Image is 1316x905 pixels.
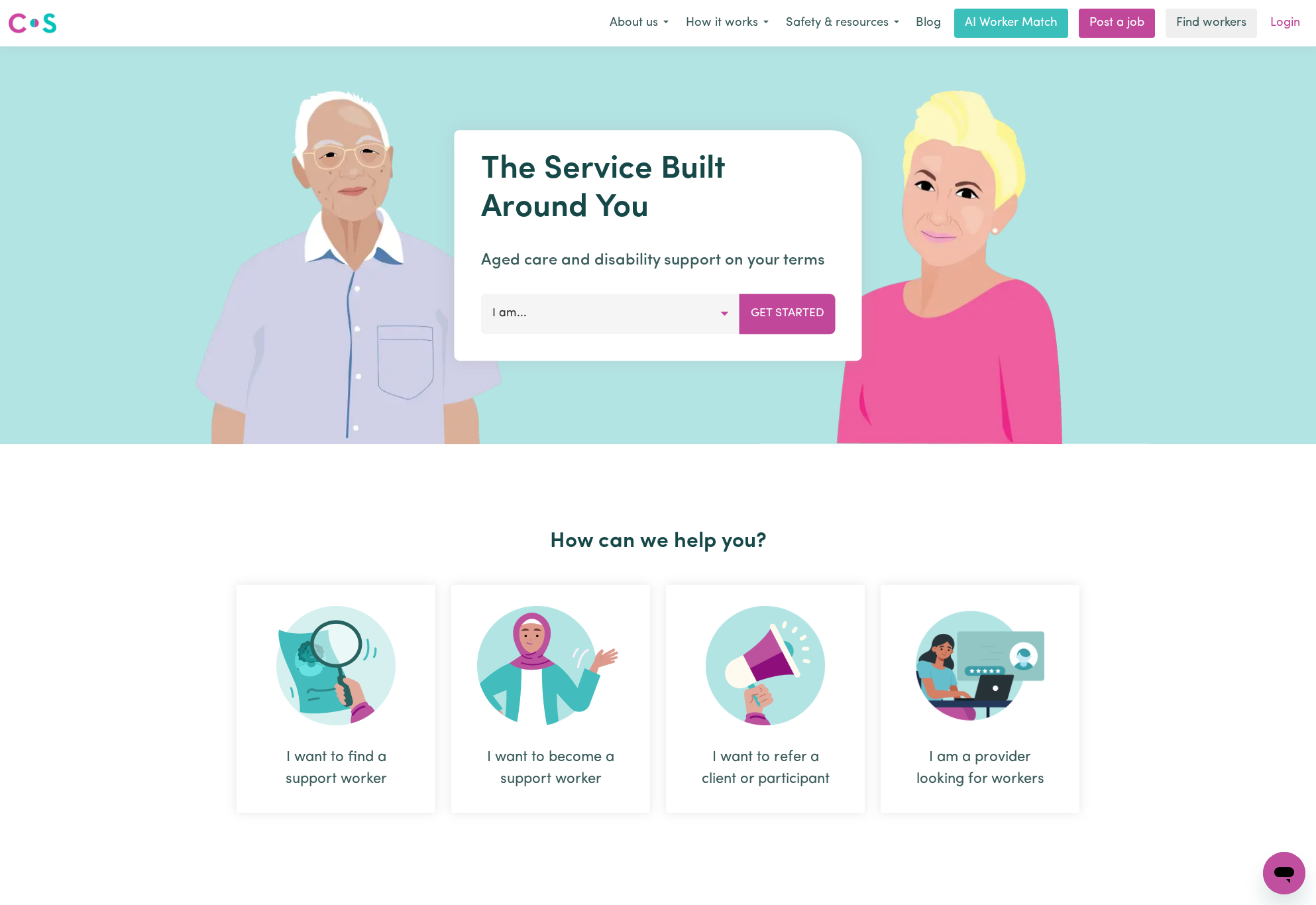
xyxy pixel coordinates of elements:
a: Login [1262,9,1308,38]
p: Aged care and disability support on your terms [481,249,836,272]
button: I am... [481,294,740,333]
button: Get Started [740,294,836,333]
button: Safety & resources [777,9,908,37]
a: Post a job [1079,9,1155,38]
h2: How can we help you? [229,529,1087,554]
button: How it works [677,9,777,37]
a: Find workers [1166,9,1257,38]
button: About us [601,9,677,37]
div: I want to refer a client or participant [698,747,833,790]
div: I am a provider looking for workers [881,585,1079,813]
h1: The Service Built Around You [481,151,836,227]
div: I want to become a support worker [483,747,618,790]
div: I want to find a support worker [237,585,435,813]
a: Blog [908,9,949,38]
div: I want to refer a client or participant [666,585,865,813]
img: Refer [706,606,825,725]
a: AI Worker Match [954,9,1068,38]
img: Provider [916,606,1044,725]
img: Careseekers logo [8,11,57,35]
div: I want to become a support worker [451,585,650,813]
img: Search [276,606,396,725]
img: Become Worker [477,606,624,725]
iframe: Button to launch messaging window [1263,852,1305,894]
div: I want to find a support worker [268,747,404,790]
div: I am a provider looking for workers [912,747,1048,790]
a: Careseekers logo [8,8,57,38]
